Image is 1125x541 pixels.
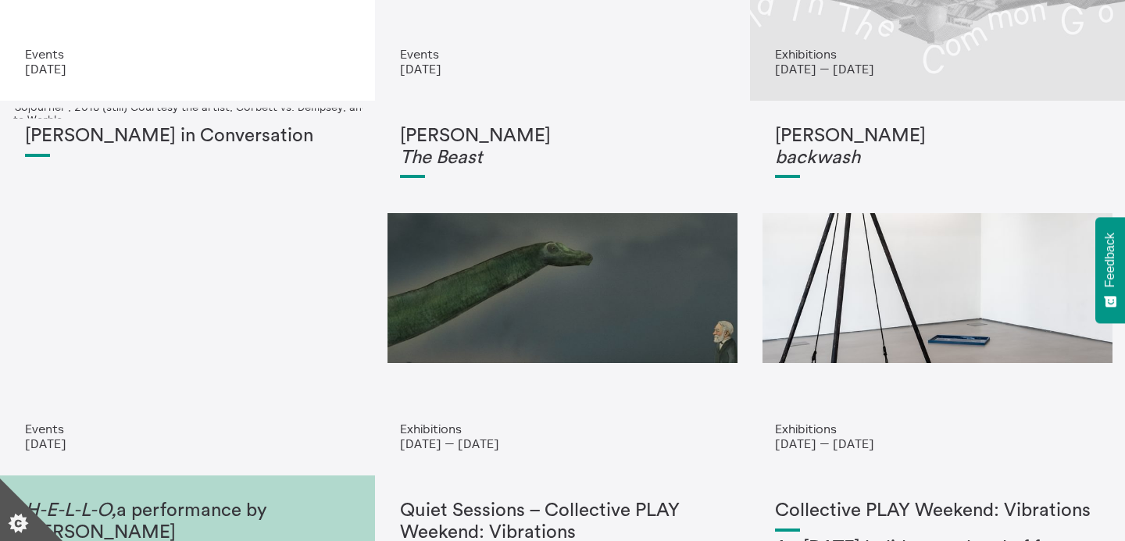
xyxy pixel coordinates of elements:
em: H-E-L-L-O, [25,501,116,520]
button: Feedback - Show survey [1095,217,1125,323]
p: Exhibitions [400,422,725,436]
h1: Collective PLAY Weekend: Vibrations [775,500,1100,522]
p: [DATE] — [DATE] [775,436,1100,450]
p: Events [25,422,350,436]
p: [DATE] — [DATE] [775,62,1100,76]
p: Exhibitions [775,47,1100,61]
em: The Beast [400,148,483,167]
a: Ruth Ewan, 'The Beast' (film still), 2022. Courtesy of the artist and Collective. [PERSON_NAME]Th... [375,101,750,475]
p: Events [25,47,350,61]
span: Feedback [1103,233,1117,287]
em: backwash [775,148,860,167]
h1: [PERSON_NAME] in Conversation [25,126,350,148]
a: Camara Taylor, 'backwash', 2022. Courtesy of the artist. Photo: Tom Nolan. [PERSON_NAME]backwash ... [750,101,1125,475]
p: [DATE] [25,436,350,450]
p: Exhibitions [775,422,1100,436]
h1: [PERSON_NAME] [400,126,725,169]
h1: [PERSON_NAME] [775,126,1100,169]
p: [DATE] [25,62,350,76]
p: Events [400,47,725,61]
p: [DATE] [400,62,725,76]
p: [DATE] — [DATE] [400,436,725,450]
